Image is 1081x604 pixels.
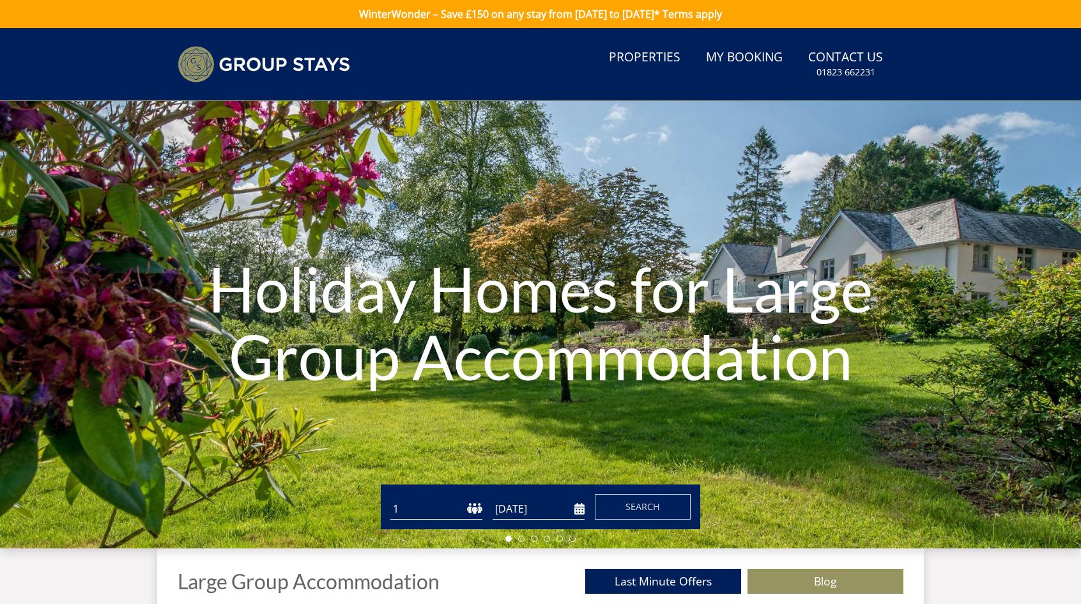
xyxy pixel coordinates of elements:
[162,229,919,415] h1: Holiday Homes for Large Group Accommodation
[178,570,440,592] h1: Large Group Accommodation
[178,46,350,82] img: Group Stays
[816,66,875,79] small: 01823 662231
[625,500,660,513] span: Search
[803,43,888,85] a: Contact Us01823 662231
[493,499,585,520] input: Arrival Date
[701,43,788,72] a: My Booking
[595,494,691,520] button: Search
[585,569,741,594] a: Last Minute Offers
[604,43,686,72] a: Properties
[747,569,903,594] a: Blog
